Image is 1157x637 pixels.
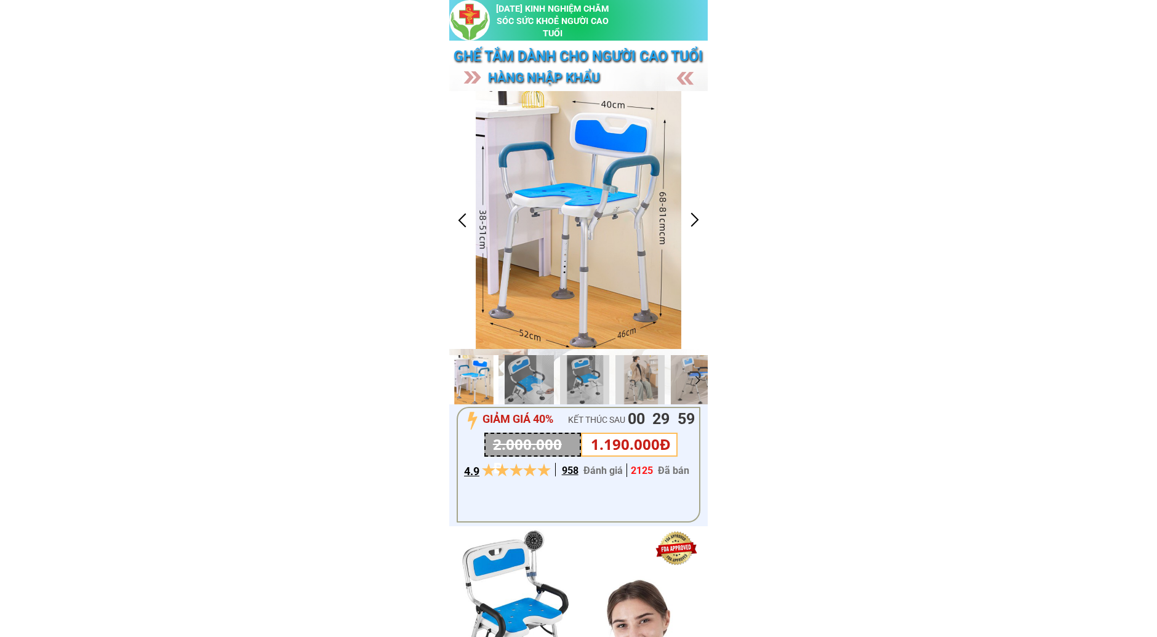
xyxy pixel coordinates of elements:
[488,68,681,109] h3: hàng nhập khẩu [GEOGRAPHIC_DATA]
[658,465,689,476] span: Đã bán
[494,3,612,40] h3: [DATE] KINH NGHIỆM CHĂM SÓC SỨC KHOẺ NGƯỜI CAO TUỔI
[631,465,653,476] span: 2125
[583,465,623,476] span: Đánh giá
[568,413,651,427] h3: KẾT THÚC SAU
[482,411,567,428] h3: GIẢM GIÁ 40%
[454,46,709,68] h3: Ghế tắm dành cho người cao tuổi
[591,433,673,456] h3: 1.190.000Đ
[562,465,578,476] span: 958
[464,463,482,481] h3: 4.9
[493,433,572,480] h3: 2.000.000Đ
